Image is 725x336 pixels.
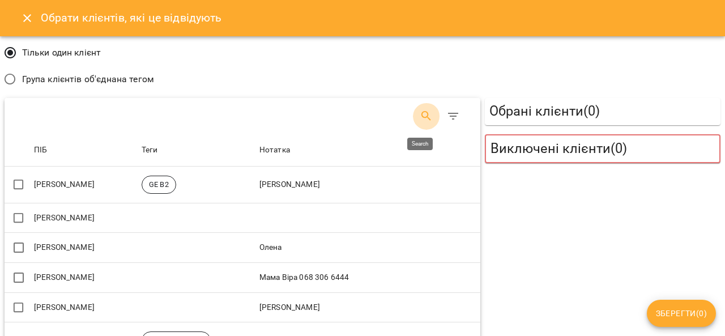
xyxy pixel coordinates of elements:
[257,263,480,293] td: Мама Віра 068 306 6444
[22,46,101,59] span: Тільки один клієнт
[41,9,222,27] h6: Обрати клієнтів, які це відвідують
[257,233,480,263] td: Олена
[34,143,47,157] div: ПІБ
[32,263,139,293] td: [PERSON_NAME]
[34,143,47,157] div: Sort
[440,103,467,130] button: Фільтр
[656,307,707,320] span: Зберегти ( 0 )
[32,167,139,203] td: [PERSON_NAME]
[413,103,440,130] button: Search
[5,98,480,134] div: Table Toolbar
[142,143,158,157] div: Sort
[34,143,137,157] span: ПІБ
[489,103,716,120] h5: Обрані клієнти ( 0 )
[142,143,255,157] span: Теги
[32,203,139,233] td: [PERSON_NAME]
[14,5,41,32] button: Close
[142,180,176,190] span: GE B2
[142,143,158,157] div: Теги
[32,233,139,263] td: [PERSON_NAME]
[257,292,480,322] td: [PERSON_NAME]
[259,143,290,157] div: Sort
[22,73,154,86] span: Група клієнтів об'єднана тегом
[647,300,716,327] button: Зберегти(0)
[257,167,480,203] td: [PERSON_NAME]
[259,143,290,157] div: Нотатка
[491,140,715,158] h5: Виключені клієнти ( 0 )
[259,143,478,157] span: Нотатка
[32,292,139,322] td: [PERSON_NAME]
